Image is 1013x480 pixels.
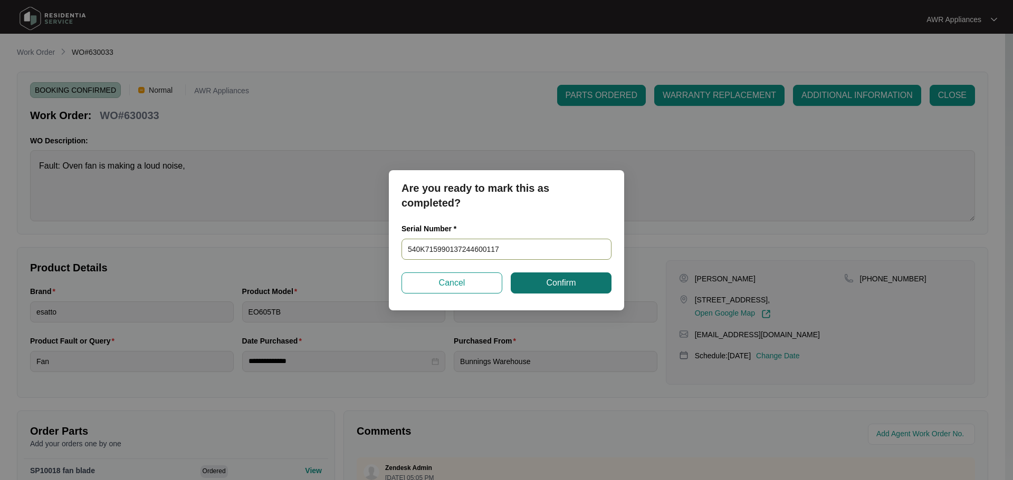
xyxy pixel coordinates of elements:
p: completed? [402,195,611,210]
label: Serial Number * [402,223,464,234]
button: Confirm [511,272,611,293]
span: Cancel [439,277,465,289]
button: Cancel [402,272,502,293]
p: Are you ready to mark this as [402,181,611,195]
span: Confirm [546,277,576,289]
